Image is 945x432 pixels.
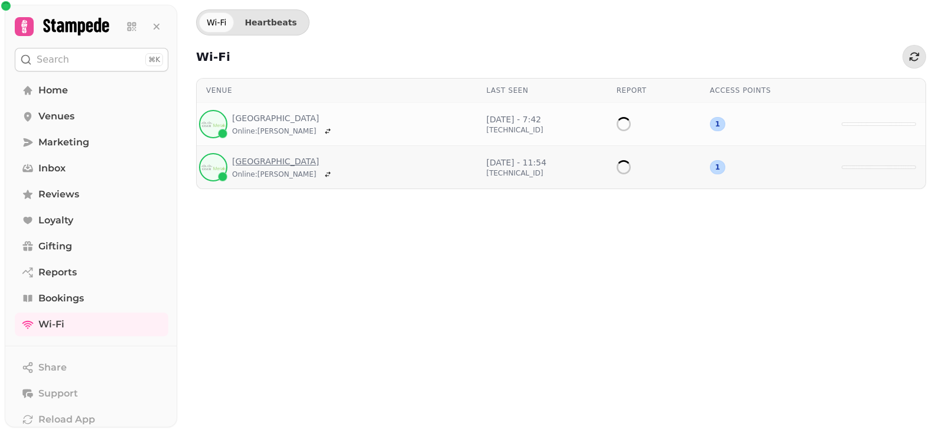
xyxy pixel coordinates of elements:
a: Wi-Fi [15,313,168,336]
span: Reload App [38,412,95,427]
p: [TECHNICAL_ID] [486,125,543,135]
span: Wi-Fi [38,317,64,332]
a: Bookings [15,287,168,310]
button: Support [15,382,168,405]
p: [TECHNICAL_ID] [486,168,546,178]
a: Venues [15,105,168,128]
p: Search [37,53,69,67]
div: Access points [710,86,823,95]
span: Marketing [38,135,89,150]
a: Loyalty [15,209,168,232]
a: Reviews [15,183,168,206]
span: Online : [PERSON_NAME] [232,126,316,136]
span: Home [38,83,68,98]
div: Wi-Fi [207,17,226,28]
a: Home [15,79,168,102]
span: Inbox [38,161,66,176]
span: Share [38,360,67,375]
h2: Wi-Fi [196,48,230,65]
img: meraki [200,110,226,138]
div: Report [617,86,691,95]
div: Venue [206,86,467,95]
button: Reload App [15,408,168,431]
span: Reviews [38,187,79,202]
a: [GEOGRAPHIC_DATA] [232,112,335,124]
button: Share [15,356,168,379]
a: Reports [15,261,168,284]
span: Venues [38,109,74,124]
div: 1 [710,117,725,131]
p: [DATE] - 11:54 [486,157,546,168]
a: Marketing [15,131,168,154]
a: Wi-Fi [199,12,234,33]
a: Gifting [15,235,168,258]
span: Online : [PERSON_NAME] [232,170,316,179]
span: Loyalty [38,213,73,228]
a: [GEOGRAPHIC_DATA] [232,155,335,167]
div: Last seen [486,86,597,95]
span: Gifting [38,239,72,254]
button: Heartbeats [235,15,306,30]
a: Inbox [15,157,168,180]
button: Search⌘K [15,48,168,72]
span: Reports [38,265,77,280]
p: [DATE] - 7:42 [486,113,543,125]
img: meraki [200,153,226,181]
div: ⌘K [145,53,163,66]
span: Bookings [38,291,84,306]
div: 1 [710,160,725,174]
span: Support [38,386,78,401]
span: Heartbeats [245,18,296,27]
